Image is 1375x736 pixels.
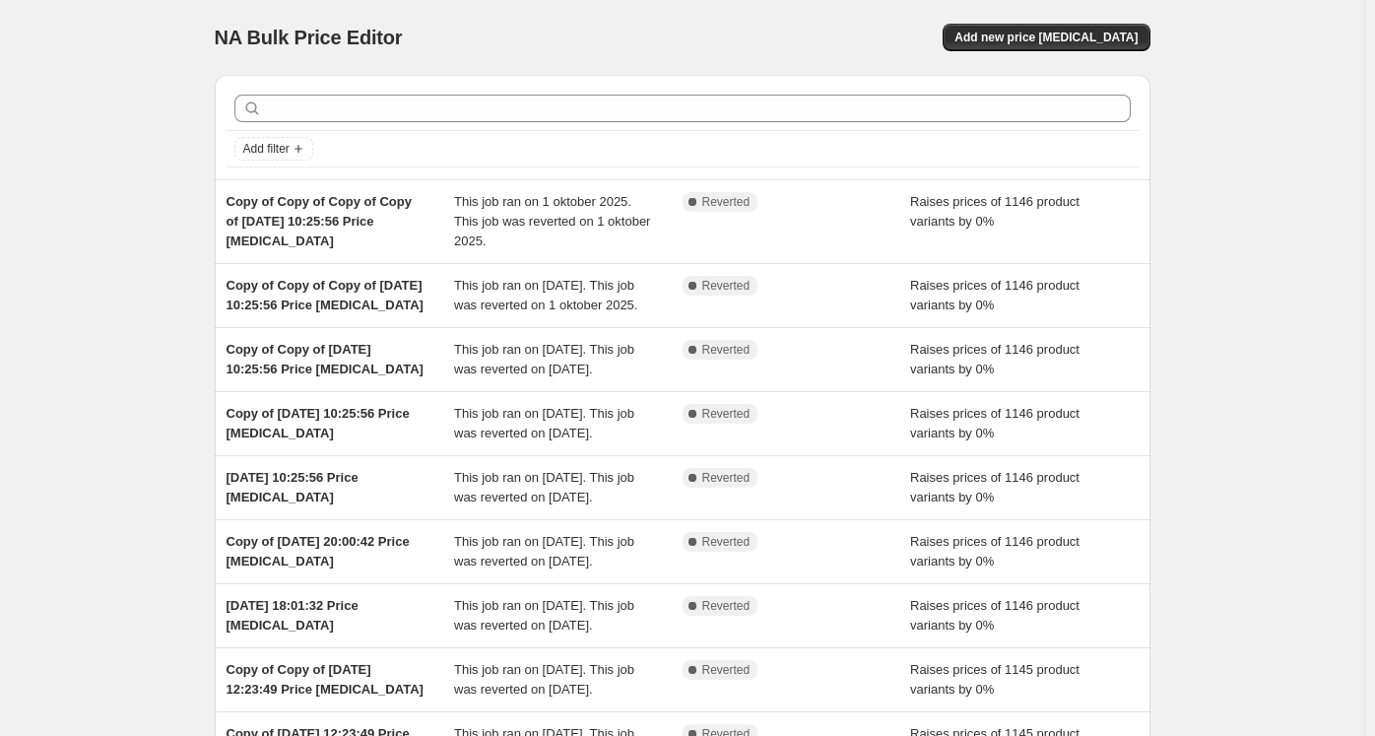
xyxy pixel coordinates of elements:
span: Raises prices of 1146 product variants by 0% [910,598,1080,633]
span: Raises prices of 1145 product variants by 0% [910,662,1080,697]
span: Copy of Copy of Copy of [DATE] 10:25:56 Price [MEDICAL_DATA] [227,278,424,312]
span: Raises prices of 1146 product variants by 0% [910,470,1080,504]
span: Copy of Copy of [DATE] 10:25:56 Price [MEDICAL_DATA] [227,342,424,376]
span: Reverted [702,278,751,294]
span: Raises prices of 1146 product variants by 0% [910,406,1080,440]
span: Copy of [DATE] 20:00:42 Price [MEDICAL_DATA] [227,534,410,569]
span: Raises prices of 1146 product variants by 0% [910,194,1080,229]
span: Reverted [702,406,751,422]
span: Reverted [702,342,751,358]
span: NA Bulk Price Editor [215,27,403,48]
span: This job ran on [DATE]. This job was reverted on [DATE]. [454,406,634,440]
span: Raises prices of 1146 product variants by 0% [910,534,1080,569]
span: Copy of Copy of [DATE] 12:23:49 Price [MEDICAL_DATA] [227,662,424,697]
span: This job ran on [DATE]. This job was reverted on [DATE]. [454,598,634,633]
span: Reverted [702,598,751,614]
span: Copy of Copy of Copy of Copy of [DATE] 10:25:56 Price [MEDICAL_DATA] [227,194,412,248]
span: [DATE] 10:25:56 Price [MEDICAL_DATA] [227,470,359,504]
span: Reverted [702,662,751,678]
span: This job ran on [DATE]. This job was reverted on [DATE]. [454,534,634,569]
span: This job ran on [DATE]. This job was reverted on [DATE]. [454,662,634,697]
span: Raises prices of 1146 product variants by 0% [910,278,1080,312]
span: Add new price [MEDICAL_DATA] [954,30,1138,45]
span: Add filter [243,141,290,157]
span: This job ran on [DATE]. This job was reverted on [DATE]. [454,342,634,376]
span: This job ran on [DATE]. This job was reverted on [DATE]. [454,470,634,504]
button: Add new price [MEDICAL_DATA] [943,24,1149,51]
span: This job ran on 1 oktober 2025. This job was reverted on 1 oktober 2025. [454,194,650,248]
span: [DATE] 18:01:32 Price [MEDICAL_DATA] [227,598,359,633]
span: Raises prices of 1146 product variants by 0% [910,342,1080,376]
span: Copy of [DATE] 10:25:56 Price [MEDICAL_DATA] [227,406,410,440]
span: This job ran on [DATE]. This job was reverted on 1 oktober 2025. [454,278,637,312]
span: Reverted [702,194,751,210]
span: Reverted [702,470,751,486]
span: Reverted [702,534,751,550]
button: Add filter [234,137,313,161]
